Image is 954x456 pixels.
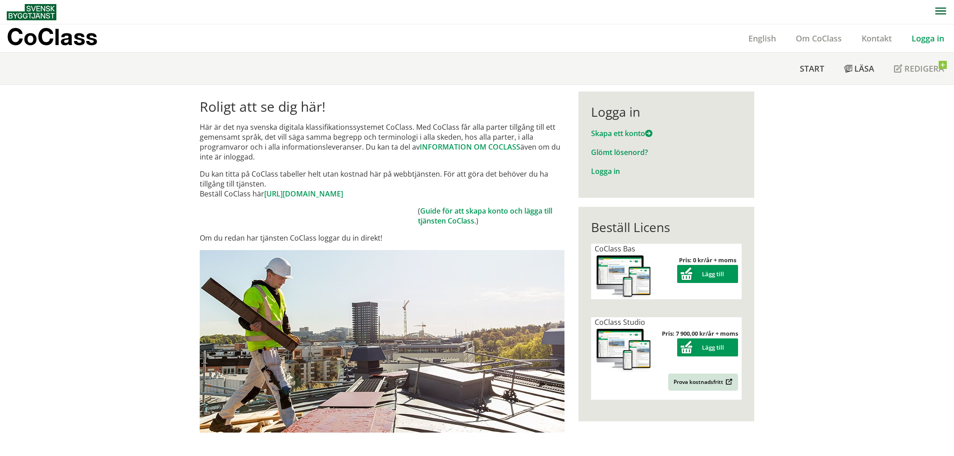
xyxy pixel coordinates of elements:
img: coclass-license.jpg [595,327,652,373]
span: Läsa [854,63,874,74]
a: Lägg till [677,343,738,351]
img: Svensk Byggtjänst [7,4,56,20]
td: ( .) [418,206,564,226]
div: Beställ Licens [591,219,741,235]
a: Guide för att skapa konto och lägga till tjänsten CoClass [418,206,552,226]
a: Logga in [591,166,620,176]
span: CoClass Studio [595,317,645,327]
a: Om CoClass [786,33,852,44]
img: coclass-license.jpg [595,254,652,299]
button: Lägg till [677,265,738,283]
a: CoClass [7,24,117,52]
p: Du kan titta på CoClass tabeller helt utan kostnad här på webbtjänsten. För att göra det behöver ... [200,169,564,199]
a: Logga in [902,33,954,44]
a: Lägg till [677,270,738,278]
span: Start [800,63,824,74]
a: Glömt lösenord? [591,147,648,157]
p: CoClass [7,32,97,42]
button: Lägg till [677,338,738,356]
img: login.jpg [200,250,564,433]
a: Skapa ett konto [591,128,652,138]
div: Logga in [591,104,741,119]
a: [URL][DOMAIN_NAME] [264,189,343,199]
a: INFORMATION OM COCLASS [420,142,520,152]
p: Här är det nya svenska digitala klassifikationssystemet CoClass. Med CoClass får alla parter till... [200,122,564,162]
a: Läsa [834,53,884,84]
h1: Roligt att se dig här! [200,99,564,115]
span: CoClass Bas [595,244,635,254]
p: Om du redan har tjänsten CoClass loggar du in direkt! [200,233,564,243]
a: Prova kostnadsfritt [668,374,738,391]
strong: Pris: 7 900,00 kr/år + moms [662,329,738,337]
strong: Pris: 0 kr/år + moms [679,256,736,264]
a: Kontakt [852,33,902,44]
a: English [738,33,786,44]
a: Start [790,53,834,84]
img: Outbound.png [724,378,733,385]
